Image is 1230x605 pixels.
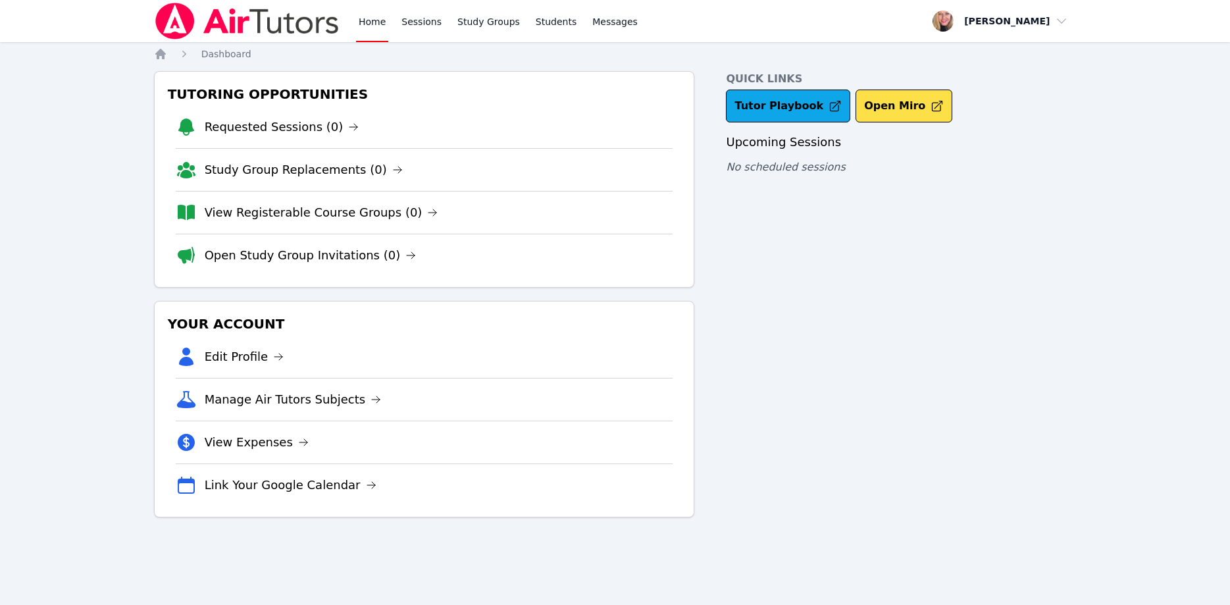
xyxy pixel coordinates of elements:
[165,312,684,336] h3: Your Account
[726,90,850,122] a: Tutor Playbook
[154,47,1077,61] nav: Breadcrumb
[154,3,340,39] img: Air Tutors
[856,90,952,122] button: Open Miro
[205,246,417,265] a: Open Study Group Invitations (0)
[726,161,845,173] span: No scheduled sessions
[201,47,251,61] a: Dashboard
[205,348,284,366] a: Edit Profile
[205,161,403,179] a: Study Group Replacements (0)
[205,390,382,409] a: Manage Air Tutors Subjects
[201,49,251,59] span: Dashboard
[726,133,1076,151] h3: Upcoming Sessions
[726,71,1076,87] h4: Quick Links
[205,203,438,222] a: View Registerable Course Groups (0)
[592,15,638,28] span: Messages
[205,118,359,136] a: Requested Sessions (0)
[165,82,684,106] h3: Tutoring Opportunities
[205,433,309,452] a: View Expenses
[205,476,376,494] a: Link Your Google Calendar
